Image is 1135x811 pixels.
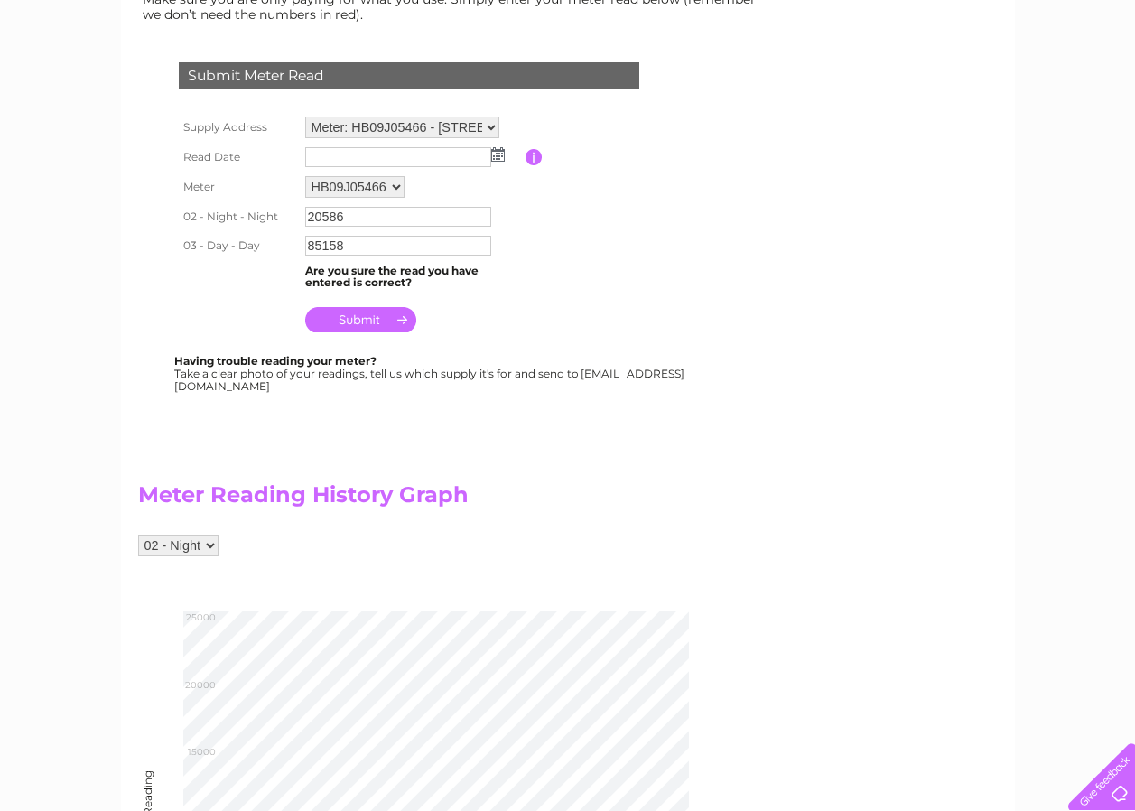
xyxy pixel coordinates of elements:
[817,77,851,90] a: Water
[913,77,967,90] a: Telecoms
[174,354,377,368] b: Having trouble reading your meter?
[174,231,301,260] th: 03 - Day - Day
[491,147,505,162] img: ...
[174,202,301,231] th: 02 - Night - Night
[142,10,995,88] div: Clear Business is a trading name of Verastar Limited (registered in [GEOGRAPHIC_DATA] No. 3667643...
[174,112,301,143] th: Supply Address
[179,62,639,89] div: Submit Meter Read
[305,307,416,332] input: Submit
[138,482,770,517] h2: Meter Reading History Graph
[1075,77,1118,90] a: Log out
[795,9,919,32] a: 0333 014 3131
[978,77,1004,90] a: Blog
[40,47,132,102] img: logo.png
[301,260,526,294] td: Are you sure the read you have entered is correct?
[526,149,543,165] input: Information
[174,355,687,392] div: Take a clear photo of your readings, tell us which supply it's for and send to [EMAIL_ADDRESS][DO...
[174,172,301,202] th: Meter
[862,77,902,90] a: Energy
[1015,77,1059,90] a: Contact
[174,143,301,172] th: Read Date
